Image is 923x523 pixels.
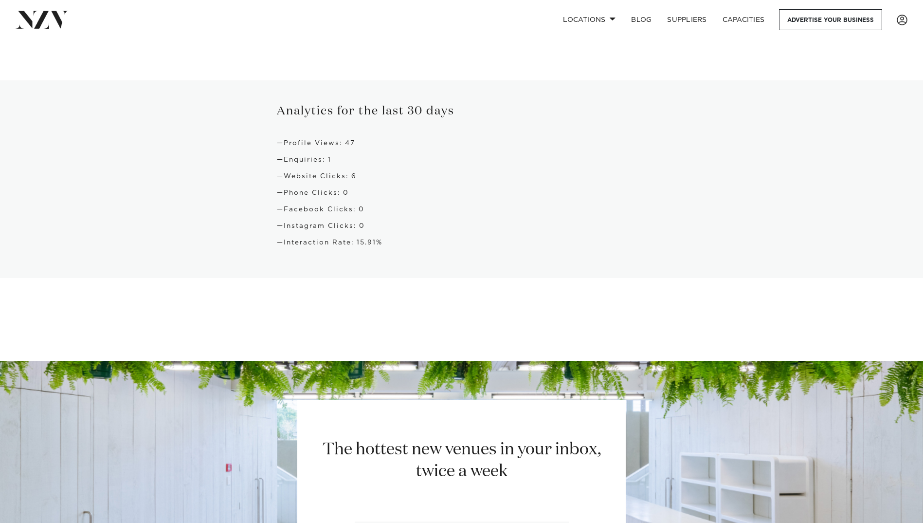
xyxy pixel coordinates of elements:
a: Capacities [715,9,773,30]
h4: Enquiries: 1 [277,155,646,164]
h4: Interaction Rate: 15.91% [277,238,646,247]
a: SUPPLIERS [659,9,714,30]
h4: Instagram Clicks: 0 [277,222,646,230]
h4: Profile Views: 47 [277,139,646,148]
h4: Facebook Clicks: 0 [277,205,646,214]
h4: Website Clicks: 6 [277,172,646,181]
h4: Phone Clicks: 0 [277,188,646,197]
h3: Analytics for the last 30 days [277,104,646,119]
a: BLOG [623,9,659,30]
a: Locations [555,9,623,30]
h2: The hottest new venues in your inbox, twice a week [310,439,613,483]
a: Advertise your business [779,9,882,30]
img: nzv-logo.png [16,11,69,28]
